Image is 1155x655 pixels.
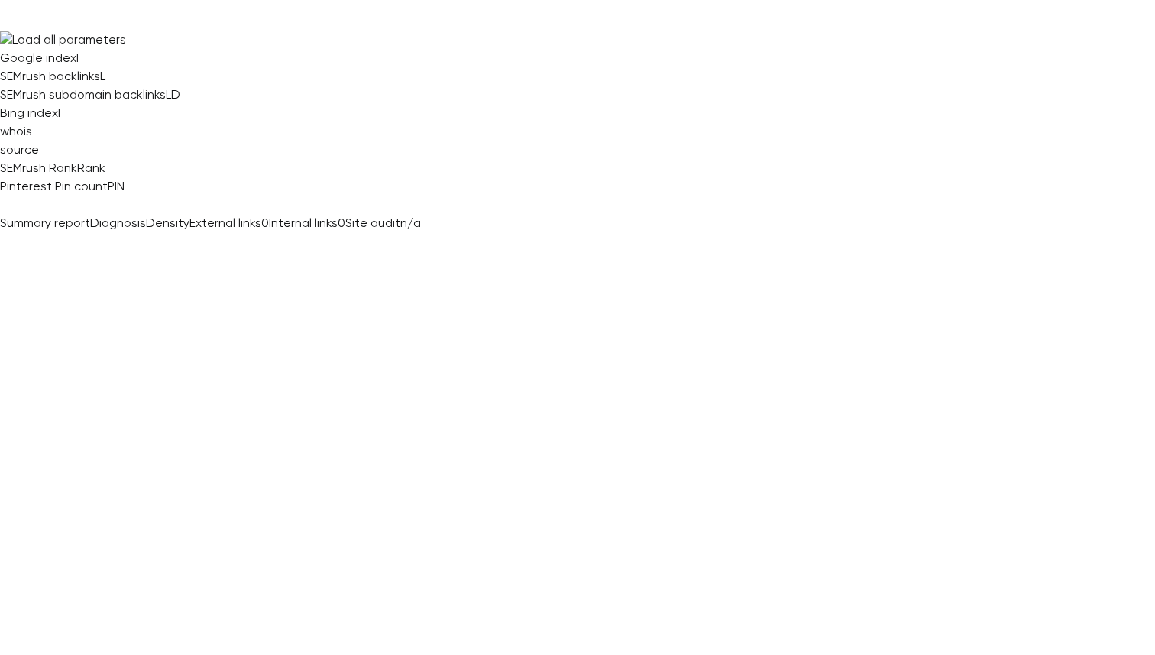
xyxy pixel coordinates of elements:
span: External links [189,216,261,230]
span: Rank [77,161,105,175]
a: Site auditn/a [345,216,421,230]
span: Diagnosis [90,216,146,230]
span: 0 [338,216,345,230]
span: L [100,69,105,83]
span: LD [166,87,180,102]
span: Site audit [345,216,400,230]
span: Internal links [269,216,338,230]
span: PIN [108,179,125,193]
span: 0 [261,216,269,230]
span: Load all parameters [12,32,126,47]
span: I [76,50,79,65]
span: I [58,105,60,120]
span: Density [146,216,189,230]
span: n/a [400,216,421,230]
